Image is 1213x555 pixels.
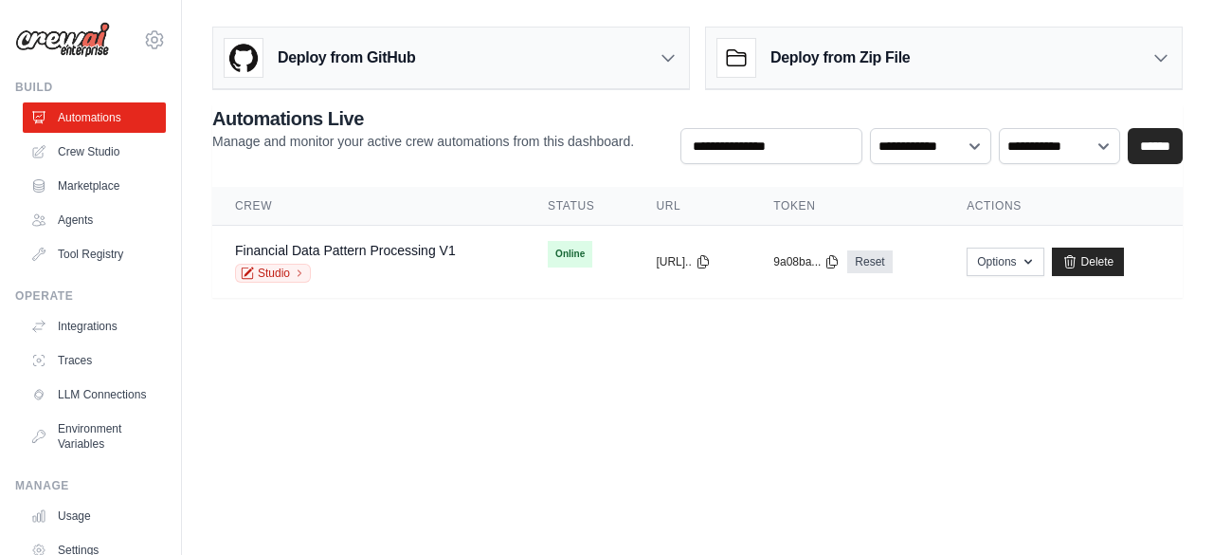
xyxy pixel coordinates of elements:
a: Integrations [23,311,166,342]
p: Manage and monitor your active crew automations from this dashboard. [212,132,634,151]
th: Status [525,187,633,226]
div: Manage [15,478,166,493]
a: Crew Studio [23,137,166,167]
a: Reset [847,250,892,273]
a: Financial Data Pattern Processing V1 [235,243,456,258]
a: Usage [23,501,166,531]
a: Tool Registry [23,239,166,269]
a: Studio [235,264,311,283]
th: Crew [212,187,525,226]
h3: Deploy from Zip File [770,46,910,69]
a: Delete [1052,248,1125,276]
div: Operate [15,288,166,304]
img: Logo [15,22,110,58]
th: URL [633,187,751,226]
a: Agents [23,205,166,235]
h2: Automations Live [212,105,634,132]
button: Options [967,248,1043,276]
a: Traces [23,345,166,376]
a: LLM Connections [23,379,166,410]
th: Token [751,187,944,226]
div: Build [15,80,166,95]
a: Marketplace [23,171,166,201]
button: 9a08ba... [773,254,840,269]
a: Automations [23,102,166,133]
a: Environment Variables [23,414,166,459]
span: Online [548,241,592,268]
th: Actions [944,187,1183,226]
img: GitHub Logo [225,39,263,77]
h3: Deploy from GitHub [278,46,415,69]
